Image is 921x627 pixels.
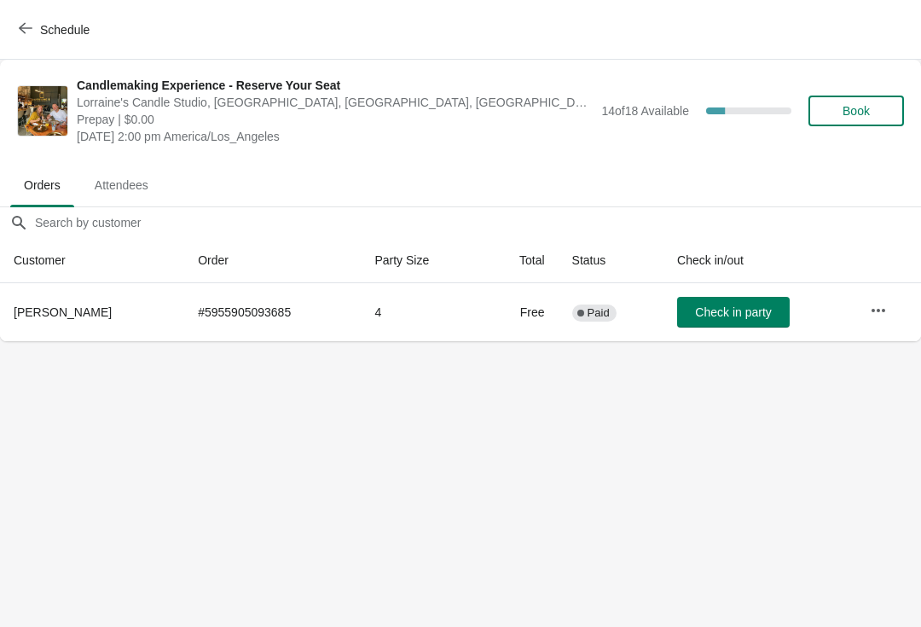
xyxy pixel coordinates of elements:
span: Lorraine's Candle Studio, [GEOGRAPHIC_DATA], [GEOGRAPHIC_DATA], [GEOGRAPHIC_DATA], [GEOGRAPHIC_DATA] [77,94,593,111]
span: Book [843,104,870,118]
span: Prepay | $0.00 [77,111,593,128]
th: Check in/out [663,238,856,283]
span: [PERSON_NAME] [14,305,112,319]
input: Search by customer [34,207,921,238]
td: 4 [361,283,481,341]
span: Schedule [40,23,90,37]
th: Status [559,238,663,283]
span: Attendees [81,170,162,200]
span: Orders [10,170,74,200]
th: Order [184,238,361,283]
span: [DATE] 2:00 pm America/Los_Angeles [77,128,593,145]
span: 14 of 18 Available [601,104,689,118]
button: Schedule [9,15,103,45]
td: Free [481,283,558,341]
th: Total [481,238,558,283]
span: Candlemaking Experience - Reserve Your Seat [77,77,593,94]
span: Paid [588,306,610,320]
td: # 5955905093685 [184,283,361,341]
img: Candlemaking Experience - Reserve Your Seat [18,86,67,136]
th: Party Size [361,238,481,283]
button: Book [808,96,904,126]
button: Check in party [677,297,790,328]
span: Check in party [695,305,771,319]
